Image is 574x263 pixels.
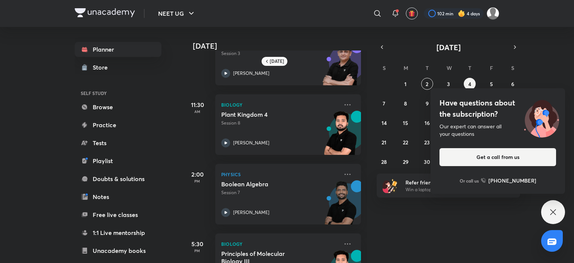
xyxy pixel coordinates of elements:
a: Company Logo [75,8,135,19]
abbr: Friday [490,64,493,71]
a: Playlist [75,153,161,168]
abbr: September 5, 2025 [490,80,493,88]
abbr: Monday [404,64,408,71]
button: September 7, 2025 [378,97,390,109]
p: Biology [221,239,339,248]
abbr: September 23, 2025 [424,139,430,146]
abbr: September 6, 2025 [511,80,514,88]
a: Notes [75,189,161,204]
a: Store [75,60,161,75]
img: ttu_illustration_new.svg [518,97,565,138]
button: September 29, 2025 [399,156,411,168]
button: September 2, 2025 [421,78,433,90]
abbr: September 4, 2025 [468,80,471,88]
abbr: September 9, 2025 [426,100,429,107]
abbr: September 7, 2025 [383,100,385,107]
button: September 9, 2025 [421,97,433,109]
button: September 28, 2025 [378,156,390,168]
button: NEET UG [154,6,200,21]
abbr: Saturday [511,64,514,71]
p: PM [182,179,212,183]
a: Doubts & solutions [75,171,161,186]
button: September 1, 2025 [399,78,411,90]
h5: Boolean Algebra [221,180,314,188]
h6: [DATE] [270,58,284,64]
button: September 23, 2025 [421,136,433,148]
p: [PERSON_NAME] [233,70,269,77]
p: Biology [221,100,339,109]
p: Physics [221,170,339,179]
button: September 5, 2025 [485,78,497,90]
abbr: September 3, 2025 [447,80,450,88]
abbr: Wednesday [447,64,452,71]
div: Store [93,63,112,72]
h6: SELF STUDY [75,87,161,100]
button: September 15, 2025 [399,117,411,129]
button: September 14, 2025 [378,117,390,129]
h4: [DATE] [193,42,368,51]
a: Free live classes [75,207,161,222]
abbr: September 16, 2025 [425,119,430,126]
a: Browse [75,100,161,114]
abbr: September 29, 2025 [403,158,408,165]
p: Or call us [460,177,479,184]
a: 1:1 Live mentorship [75,225,161,240]
abbr: September 8, 2025 [404,100,407,107]
button: September 3, 2025 [442,78,454,90]
abbr: September 2, 2025 [426,80,428,88]
button: avatar [406,7,418,19]
abbr: September 14, 2025 [382,119,387,126]
h6: [PHONE_NUMBER] [488,177,536,184]
h6: Refer friends [405,178,497,186]
button: September 16, 2025 [421,117,433,129]
a: Tests [75,135,161,150]
abbr: September 30, 2025 [424,158,430,165]
h5: Plant Kingdom 4 [221,111,314,118]
span: [DATE] [436,42,461,52]
p: [PERSON_NAME] [233,209,269,216]
a: Practice [75,117,161,132]
p: Session 7 [221,189,339,196]
button: September 21, 2025 [378,136,390,148]
img: Kebir Hasan Sk [487,7,499,20]
img: avatar [408,10,415,17]
abbr: Tuesday [426,64,429,71]
p: Session 3 [221,50,339,57]
h5: 2:00 [182,170,212,179]
abbr: September 1, 2025 [404,80,407,88]
button: September 22, 2025 [399,136,411,148]
button: Get a call from us [439,148,556,166]
a: Unacademy books [75,243,161,258]
p: Win a laptop, vouchers & more [405,186,497,193]
img: referral [383,178,398,193]
img: unacademy [320,41,361,93]
p: [PERSON_NAME] [233,140,269,146]
h5: 5:30 [182,239,212,248]
button: September 8, 2025 [399,97,411,109]
img: streak [458,10,465,17]
a: [PHONE_NUMBER] [481,177,536,184]
abbr: September 22, 2025 [403,139,408,146]
a: Planner [75,42,161,57]
p: PM [182,248,212,253]
button: September 30, 2025 [421,156,433,168]
h5: 11:30 [182,100,212,109]
p: AM [182,109,212,114]
button: September 6, 2025 [507,78,519,90]
button: [DATE] [387,42,510,52]
img: unacademy [320,111,361,162]
img: unacademy [320,180,361,232]
div: Our expert can answer all your questions [439,123,556,138]
abbr: September 28, 2025 [381,158,387,165]
img: Company Logo [75,8,135,17]
abbr: Thursday [468,64,471,71]
abbr: September 21, 2025 [382,139,386,146]
button: September 4, 2025 [464,78,476,90]
abbr: September 15, 2025 [403,119,408,126]
p: Session 8 [221,120,339,126]
abbr: Sunday [383,64,386,71]
h4: Have questions about the subscription? [439,97,556,120]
